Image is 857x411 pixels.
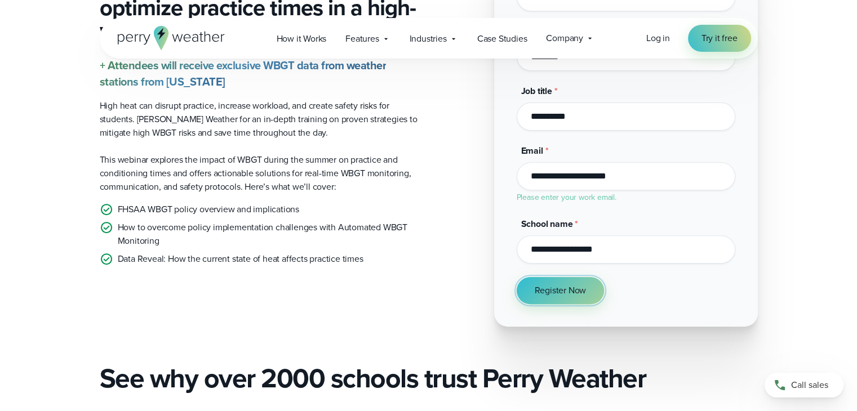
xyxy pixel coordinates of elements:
span: Call sales [791,378,828,392]
p: How to overcome policy implementation challenges with Automated WBGT Monitoring [118,221,420,248]
span: School name [521,217,573,230]
p: FHSAA WBGT policy overview and implications [118,203,299,216]
span: Email [521,144,543,157]
span: Job title [521,84,552,97]
span: Features [345,32,379,46]
span: Company [546,32,583,45]
a: Log in [646,32,670,45]
span: Industries [410,32,447,46]
span: Try it free [701,32,738,45]
a: Call sales [765,373,843,397]
p: High heat can disrupt practice, increase workload, and create safety risks for students. [PERSON_... [100,99,420,140]
a: Case Studies [468,27,537,50]
h2: See why over 2000 schools trust Perry Weather [100,363,758,394]
span: How it Works [277,32,327,46]
a: Try it free [688,25,751,52]
span: Register Now [535,284,587,297]
p: Data Reveal: How the current state of heat affects practice times [118,252,363,266]
label: Please enter your work email. [517,191,616,203]
span: Case Studies [477,32,527,46]
button: Register Now [517,277,605,304]
strong: + Attendees will receive exclusive WBGT data from weather stations from [US_STATE] [100,57,387,90]
p: This webinar explores the impact of WBGT during the summer on practice and conditioning times and... [100,153,420,194]
a: How it Works [267,27,336,50]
